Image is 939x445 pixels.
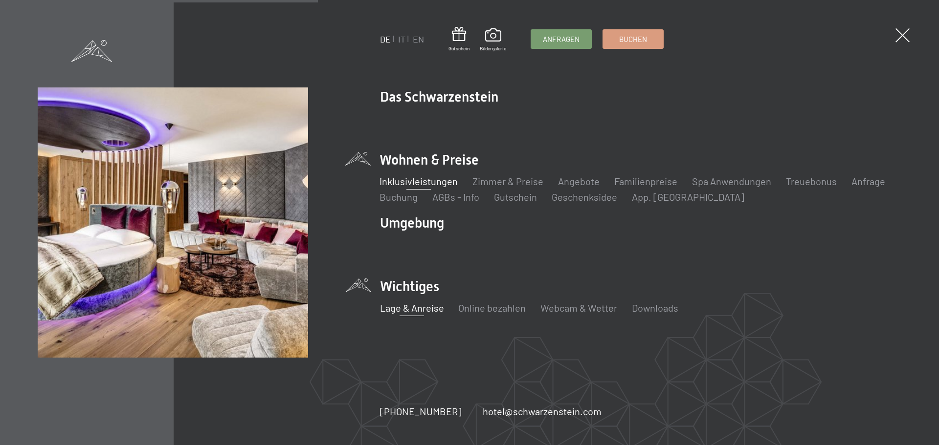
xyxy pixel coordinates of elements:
[380,175,458,187] a: Inklusivleistungen
[432,191,479,203] a: AGBs - Info
[458,302,526,314] a: Online bezahlen
[448,27,469,52] a: Gutschein
[480,28,506,52] a: Bildergalerie
[531,30,591,48] a: Anfragen
[632,302,678,314] a: Downloads
[540,302,617,314] a: Webcam & Wetter
[632,191,744,203] a: App. [GEOGRAPHIC_DATA]
[619,34,647,44] span: Buchen
[380,404,461,418] a: [PHONE_NUMBER]
[603,30,663,48] a: Buchen
[558,175,600,187] a: Angebote
[398,34,405,44] a: IT
[692,175,771,187] a: Spa Anwendungen
[552,191,617,203] a: Geschenksidee
[543,34,580,44] span: Anfragen
[483,404,602,418] a: hotel@schwarzenstein.com
[851,175,885,187] a: Anfrage
[480,45,506,52] span: Bildergalerie
[412,34,424,44] a: EN
[380,302,444,314] a: Lage & Anreise
[380,34,390,44] a: DE
[380,191,418,203] a: Buchung
[472,175,543,187] a: Zimmer & Preise
[494,191,537,203] a: Gutschein
[448,45,469,52] span: Gutschein
[614,175,677,187] a: Familienpreise
[380,405,461,417] span: [PHONE_NUMBER]
[786,175,837,187] a: Treuebonus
